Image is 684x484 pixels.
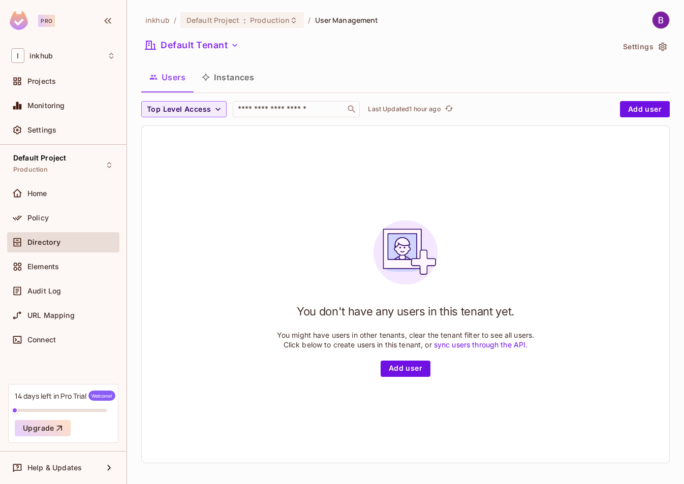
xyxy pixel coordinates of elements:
span: Top Level Access [147,103,211,116]
button: Add user [620,101,670,117]
button: refresh [443,103,455,115]
li: / [308,15,310,25]
button: Instances [194,64,262,90]
div: Pro [38,15,55,27]
span: refresh [445,104,453,114]
span: Default Project [13,154,66,162]
span: Click to refresh data [441,103,455,115]
span: Home [27,189,47,198]
button: Add user [381,361,430,377]
li: / [174,15,176,25]
span: Production [250,15,290,25]
img: BookiBot [652,12,669,28]
div: 14 days left in Pro Trial [15,391,115,401]
span: Monitoring [27,102,65,110]
span: Connect [27,336,56,344]
span: Policy [27,214,49,222]
h1: You don't have any users in this tenant yet. [297,304,514,319]
a: sync users through the API. [434,340,528,349]
button: Default Tenant [141,37,243,53]
span: Audit Log [27,287,61,295]
span: I [11,48,24,63]
span: URL Mapping [27,311,75,319]
button: Top Level Access [141,101,227,117]
span: Help & Updates [27,464,82,472]
span: the active workspace [145,15,170,25]
span: User Management [315,15,379,25]
button: Users [141,64,194,90]
span: Welcome! [88,391,115,401]
span: Directory [27,238,60,246]
button: Upgrade [15,420,71,436]
button: Settings [619,39,670,55]
span: Elements [27,263,59,271]
span: Workspace: inkhub [29,52,53,60]
span: Projects [27,77,56,85]
span: Settings [27,126,56,134]
span: : [243,16,246,24]
p: Last Updated 1 hour ago [368,105,441,113]
img: SReyMgAAAABJRU5ErkJggg== [10,11,28,30]
p: You might have users in other tenants, clear the tenant filter to see all users. Click below to c... [277,330,535,349]
span: Default Project [186,15,239,25]
span: Production [13,166,48,174]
